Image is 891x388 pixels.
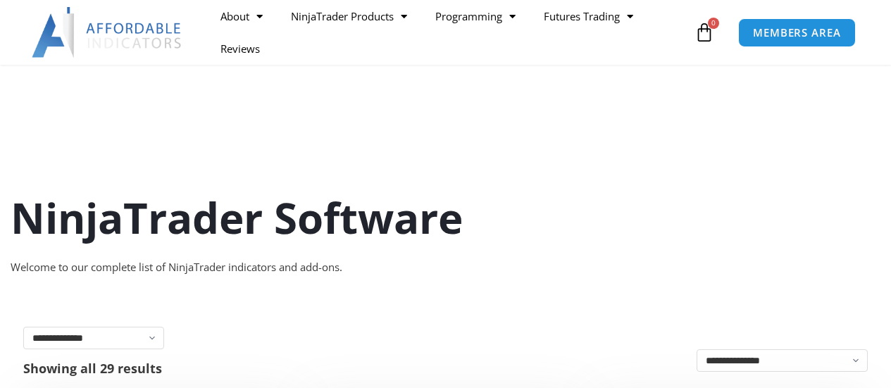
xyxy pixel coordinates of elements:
img: LogoAI | Affordable Indicators – NinjaTrader [32,7,183,58]
h1: NinjaTrader Software [11,188,880,247]
span: 0 [708,18,719,29]
a: 0 [673,12,735,53]
a: MEMBERS AREA [738,18,856,47]
p: Showing all 29 results [23,362,162,375]
span: MEMBERS AREA [753,27,841,38]
select: Shop order [697,349,868,372]
div: Welcome to our complete list of NinjaTrader indicators and add-ons. [11,258,880,277]
a: Reviews [206,32,274,65]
